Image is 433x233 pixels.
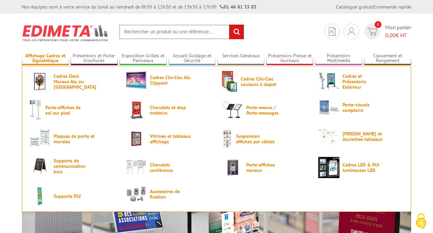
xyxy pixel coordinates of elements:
[222,157,307,178] a: Porte-affiches muraux
[222,71,307,92] a: Cadres Clic-Clac couleurs à clapet
[343,73,383,90] span: Cadres et Présentoirs Extérieur
[126,186,147,202] img: Accessoires de fixation
[126,186,211,202] a: Accessoires de fixation
[236,133,277,144] span: Suspension affiches par câbles
[29,128,51,149] img: Plaques de porte et murales
[385,32,396,39] span: 0,00
[126,71,147,89] img: Cadres Clic-Clac Alu Clippant
[126,128,211,149] a: Vitrines et tableaux affichage
[318,100,404,115] a: Porte-visuels comptoirs
[54,133,95,144] span: Plaques de porte et murales
[222,128,233,149] img: Suspension affiches par câbles
[222,100,243,121] img: Porte-menus / Porte-messages
[54,193,95,199] span: Supports PLV
[150,75,191,86] span: Cadres Clic-Clac Alu Clippant
[22,53,69,64] a: Affichage Cadres et Signalétique
[343,102,383,113] span: Porte-visuels comptoirs
[71,53,118,64] a: Présentoirs et Porte-brochures
[54,158,95,174] span: Supports de communication bois
[318,128,339,145] img: Cimaises et Accroches tableaux
[29,157,115,175] a: Supports de communication bois
[336,3,411,10] div: |
[45,105,86,116] span: Porte-affiches de sol sur pied
[126,128,147,149] img: Vitrines et tableaux affichage
[29,128,115,149] a: Plaques de porte et murales
[409,210,433,233] button: Cookies (fenêtre modale)
[22,20,109,46] img: Présentoir, panneau, stand - Edimeta - PLV, affichage, mobilier bureau, entreprise
[222,71,238,92] img: Cadres Clic-Clac couleurs à clapet
[246,105,287,116] span: Porte-menus / Porte-messages
[150,133,191,144] span: Vitrines et tableaux affichage
[343,131,383,142] span: [PERSON_NAME] et Accroches tableaux
[374,4,411,10] a: Commande rapide
[318,157,339,178] img: Cadres LED & PLV lumineuses LED
[29,100,115,121] a: Porte-affiches de sol sur pied
[150,162,191,173] span: Chevalets conférence
[343,162,383,173] span: Cadres LED & PLV lumineuses LED
[29,186,51,207] img: Supports PLV
[222,157,243,178] img: Porte-affiches muraux
[318,128,404,145] a: [PERSON_NAME] et Accroches tableaux
[29,71,51,92] img: Cadres Deco Muraux Alu ou Bois
[318,100,339,115] img: Porte-visuels comptoirs
[54,73,95,90] span: Cadres Deco Muraux Alu ou [GEOGRAPHIC_DATA]
[169,53,216,64] a: Accueil Guidage et Sécurité
[329,27,336,36] img: devis rapide
[336,4,373,10] a: Catalogue gratuit
[126,157,147,178] img: Chevalets conférence
[241,76,282,87] span: Cadres Clic-Clac couleurs à clapet
[385,31,411,39] span: € HT
[375,21,381,28] span: 0
[29,71,115,92] a: Cadres Deco Muraux Alu ou [GEOGRAPHIC_DATA]
[348,27,355,35] img: devis rapide
[385,24,411,39] span: Mon panier
[246,162,287,173] span: Porte-affiches muraux
[22,3,256,10] div: Nos équipes sont à votre service du lundi au vendredi de 8h30 à 12h30 et de 13h30 à 17h30
[29,186,115,207] a: Supports PLV
[150,105,191,116] span: Chevalets et stop trottoirs
[367,28,377,35] img: devis rapide
[119,25,244,39] input: Rechercher un produit ou une référence...
[29,157,51,175] img: Supports de communication bois
[363,24,411,39] a: devis rapide 0 Mon panier 0,00€ HT
[318,157,404,178] a: Cadres LED & PLV lumineuses LED
[222,100,307,121] a: Porte-menus / Porte-messages
[364,53,411,64] a: Classement et Rangement
[29,100,42,121] img: Porte-affiches de sol sur pied
[222,128,307,149] a: Suspension affiches par câbles
[150,189,191,200] span: Accessoires de fixation
[413,213,430,230] img: Cookies (fenêtre modale)
[266,53,313,64] a: Présentoirs Presse et Journaux
[126,71,211,89] a: Cadres Clic-Clac Alu Clippant
[126,100,211,121] a: Chevalets et stop trottoirs
[315,53,362,64] a: Présentoirs Multimédia
[318,71,404,92] a: Cadres et Présentoirs Extérieur
[318,71,339,92] img: Cadres et Présentoirs Extérieur
[229,25,244,39] input: rechercher
[126,100,147,121] img: Chevalets et stop trottoirs
[220,4,256,10] strong: 01 46 81 33 03
[218,53,265,64] a: Services Généraux
[126,157,211,178] a: Chevalets conférence
[120,53,167,64] a: Exposition Grilles et Panneaux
